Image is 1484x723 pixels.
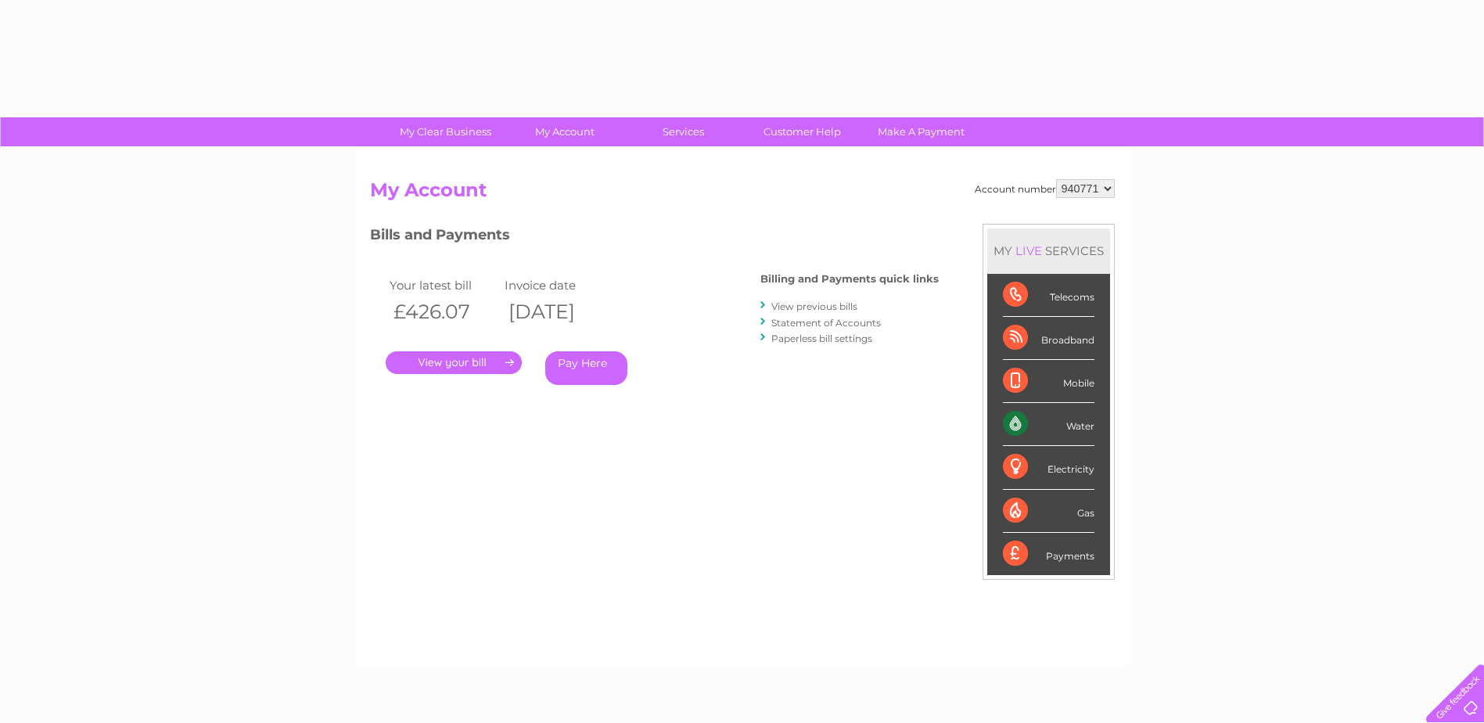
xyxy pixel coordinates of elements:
[1003,533,1094,575] div: Payments
[386,351,522,374] a: .
[370,224,939,251] h3: Bills and Payments
[386,275,501,296] td: Your latest bill
[987,228,1110,273] div: MY SERVICES
[386,296,501,328] th: £426.07
[545,351,627,385] a: Pay Here
[975,179,1115,198] div: Account number
[760,273,939,285] h4: Billing and Payments quick links
[1012,243,1045,258] div: LIVE
[619,117,748,146] a: Services
[1003,360,1094,403] div: Mobile
[381,117,510,146] a: My Clear Business
[1003,317,1094,360] div: Broadband
[370,179,1115,209] h2: My Account
[1003,403,1094,446] div: Water
[738,117,867,146] a: Customer Help
[500,117,629,146] a: My Account
[501,275,616,296] td: Invoice date
[1003,274,1094,317] div: Telecoms
[771,300,857,312] a: View previous bills
[501,296,616,328] th: [DATE]
[1003,446,1094,489] div: Electricity
[771,317,881,329] a: Statement of Accounts
[857,117,986,146] a: Make A Payment
[1003,490,1094,533] div: Gas
[771,333,872,344] a: Paperless bill settings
